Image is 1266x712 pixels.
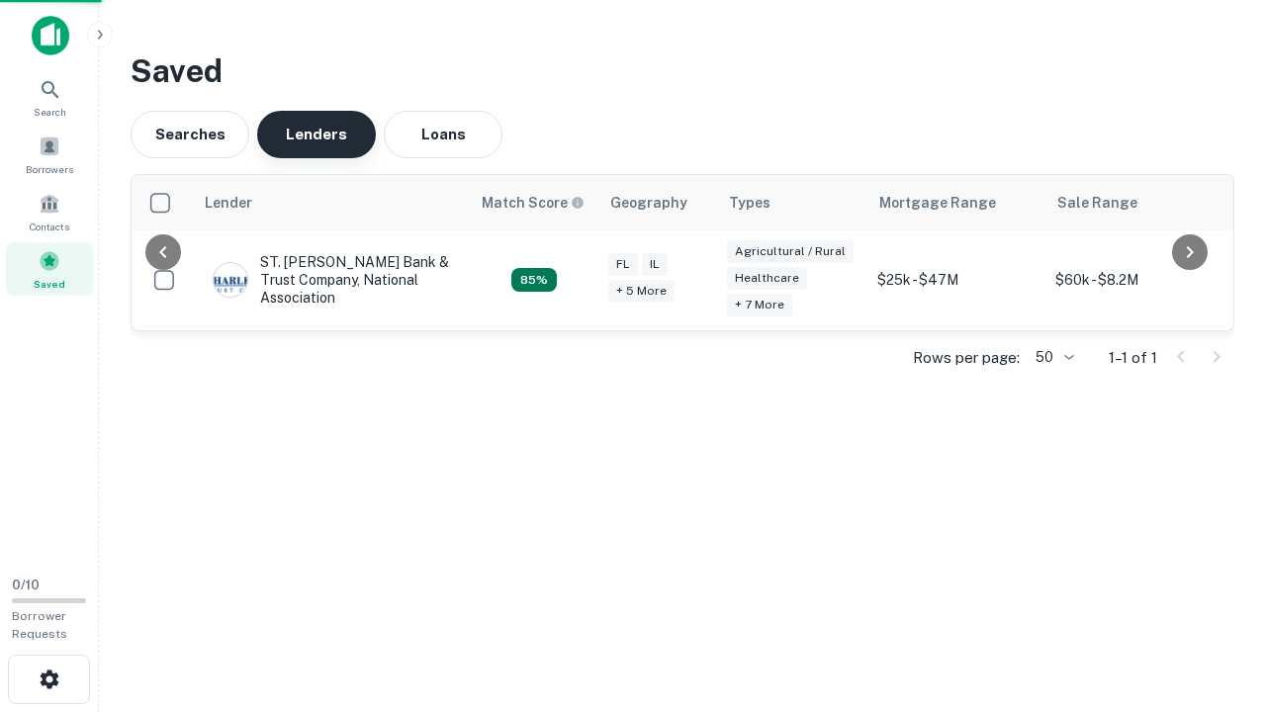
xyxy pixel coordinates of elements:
[34,276,65,292] span: Saved
[12,578,40,592] span: 0 / 10
[608,253,638,276] div: FL
[12,609,67,641] span: Borrower Requests
[6,185,93,238] a: Contacts
[1167,554,1266,649] iframe: Chat Widget
[482,192,581,214] h6: Match Score
[867,230,1045,330] td: $25k - $47M
[6,242,93,296] a: Saved
[32,16,69,55] img: capitalize-icon.png
[214,263,247,297] img: picture
[1028,343,1077,372] div: 50
[482,192,585,214] div: Capitalize uses an advanced AI algorithm to match your search with the best lender. The match sco...
[608,280,675,303] div: + 5 more
[727,267,807,290] div: Healthcare
[717,175,867,230] th: Types
[131,47,1234,95] h3: Saved
[642,253,668,276] div: IL
[913,346,1020,370] p: Rows per page:
[26,161,73,177] span: Borrowers
[205,191,252,215] div: Lender
[384,111,502,158] button: Loans
[879,191,996,215] div: Mortgage Range
[598,175,717,230] th: Geography
[470,175,598,230] th: Capitalize uses an advanced AI algorithm to match your search with the best lender. The match sco...
[34,104,66,120] span: Search
[257,111,376,158] button: Lenders
[1045,230,1223,330] td: $60k - $8.2M
[6,128,93,181] a: Borrowers
[610,191,687,215] div: Geography
[1045,175,1223,230] th: Sale Range
[729,191,770,215] div: Types
[1109,346,1157,370] p: 1–1 of 1
[727,240,854,263] div: Agricultural / Rural
[193,175,470,230] th: Lender
[30,219,69,234] span: Contacts
[867,175,1045,230] th: Mortgage Range
[213,253,450,308] div: ST. [PERSON_NAME] Bank & Trust Company, National Association
[727,294,792,316] div: + 7 more
[6,70,93,124] a: Search
[131,111,249,158] button: Searches
[511,268,557,292] div: Capitalize uses an advanced AI algorithm to match your search with the best lender. The match sco...
[1057,191,1137,215] div: Sale Range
